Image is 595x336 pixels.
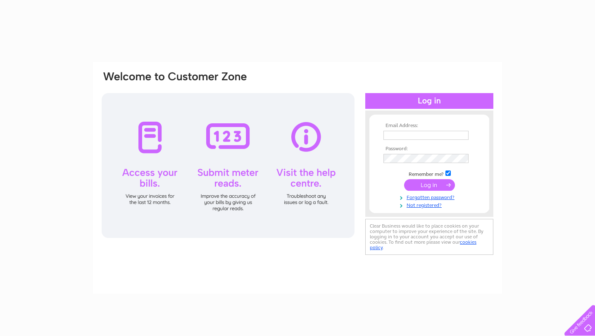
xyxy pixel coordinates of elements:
[383,193,477,201] a: Forgotten password?
[383,201,477,209] a: Not registered?
[404,179,455,191] input: Submit
[381,123,477,129] th: Email Address:
[381,146,477,152] th: Password:
[365,219,493,255] div: Clear Business would like to place cookies on your computer to improve your experience of the sit...
[381,169,477,178] td: Remember me?
[370,239,476,250] a: cookies policy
